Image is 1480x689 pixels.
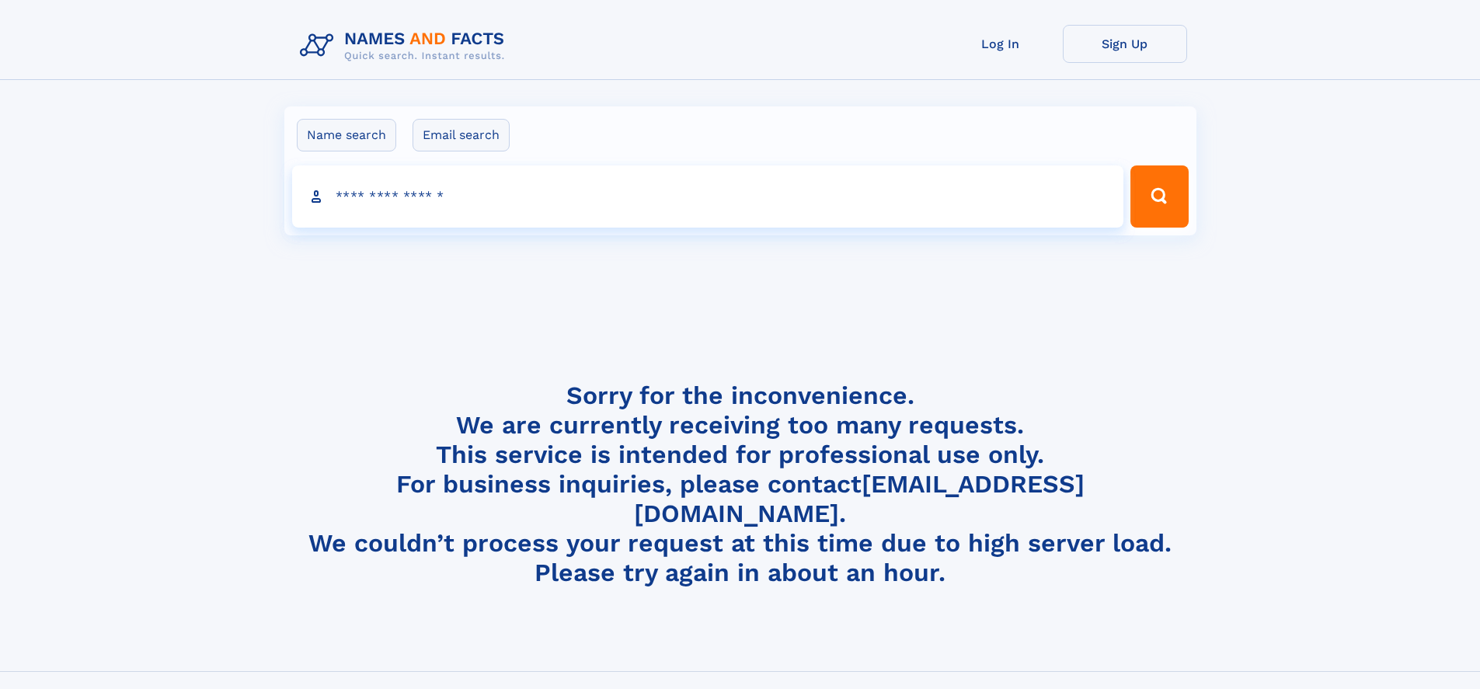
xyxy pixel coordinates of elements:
[938,25,1063,63] a: Log In
[297,119,396,151] label: Name search
[413,119,510,151] label: Email search
[634,469,1085,528] a: [EMAIL_ADDRESS][DOMAIN_NAME]
[1130,165,1188,228] button: Search Button
[292,165,1124,228] input: search input
[1063,25,1187,63] a: Sign Up
[294,381,1187,588] h4: Sorry for the inconvenience. We are currently receiving too many requests. This service is intend...
[294,25,517,67] img: Logo Names and Facts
